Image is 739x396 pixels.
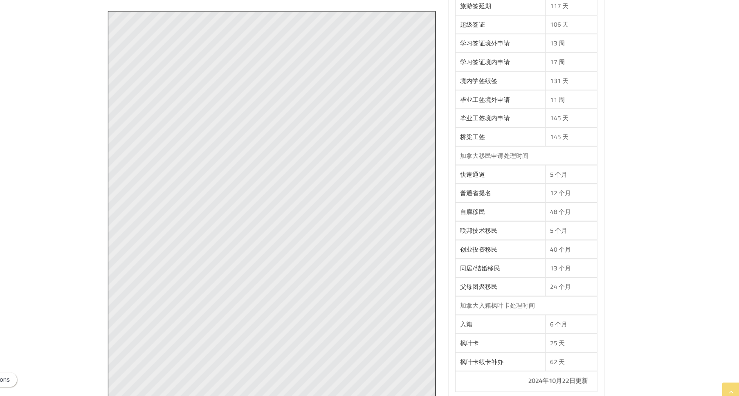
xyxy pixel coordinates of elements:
[470,258,504,268] a: 父母团聚移民
[470,120,493,131] a: 桥梁工签
[548,323,596,340] td: 62 天
[548,83,596,100] td: 11 周
[337,376,421,391] input: Your name
[548,31,596,48] td: 13 周
[470,52,516,62] a: 学习签证境内申请
[548,306,596,323] td: 25 天
[470,292,481,303] a: 入籍
[548,100,596,117] td: 145 天
[470,223,504,234] a: 创业投资移民
[470,172,499,182] a: 普通省提名
[548,65,596,83] td: 131 天
[470,17,493,28] a: 超级签证
[470,189,493,200] a: 自雇移民
[156,380,264,387] span: Subscribe us for the latest immigration news
[548,254,596,272] td: 24 个月
[470,241,507,251] a: 同居/结婚移民
[470,206,504,217] a: 联邦技术移民
[548,186,596,203] td: 48 个月
[535,380,565,387] strong: SUBSCRIBE
[548,220,596,237] td: 40 个月
[548,14,596,31] td: 106 天
[16,345,57,352] p: Ask a quesitons
[470,103,516,114] a: 毕业工签境内申请
[470,155,493,165] a: 快速通道
[705,363,729,388] a: Open chat
[548,151,596,169] td: 5 个月
[470,34,516,45] a: 学习签证境外申请
[528,344,583,354] a: 2024年10月22日更新
[470,276,592,284] div: 加拿大入籍枫叶卡处理时间
[470,69,504,79] a: 境内学签续签
[548,48,596,65] td: 17 周
[548,203,596,220] td: 5 个月
[548,169,596,186] td: 12 个月
[548,237,596,254] td: 13 个月
[710,351,727,367] a: Go to Top
[470,86,516,97] a: 毕业工签境外申请
[470,139,592,147] div: 加拿大移民申请处理时间
[470,326,510,337] a: 枫叶卡续卡补办
[427,376,511,391] input: Your email
[548,117,596,134] td: 145 天
[470,309,487,320] a: 枫叶卡
[548,289,596,306] td: 6 个月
